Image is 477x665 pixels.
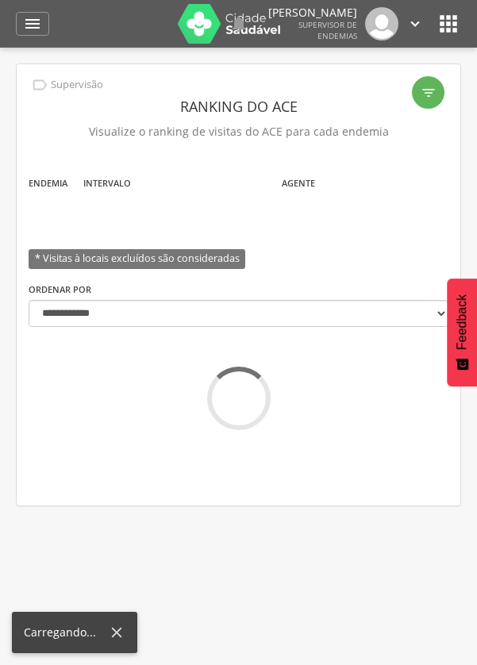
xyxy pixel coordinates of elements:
i:  [23,14,42,33]
i:  [421,85,437,101]
i:  [436,11,461,37]
div: Filtro [412,76,444,109]
span: * Visitas à locais excluídos são consideradas [29,249,245,269]
p: Visualize o ranking de visitas do ACE para cada endemia [29,121,448,143]
a:  [406,7,424,40]
p: Supervisão [51,79,103,91]
span: Feedback [455,294,469,350]
a:  [229,7,248,40]
label: Agente [282,177,315,190]
a:  [16,12,49,36]
header: Ranking do ACE [29,92,448,121]
button: Feedback - Mostrar pesquisa [447,279,477,386]
i:  [229,14,248,33]
span: Supervisor de Endemias [298,19,357,41]
label: Endemia [29,177,67,190]
label: Ordenar por [29,283,91,296]
i:  [31,76,48,94]
i:  [406,15,424,33]
p: [PERSON_NAME] [268,7,357,18]
label: Intervalo [83,177,131,190]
